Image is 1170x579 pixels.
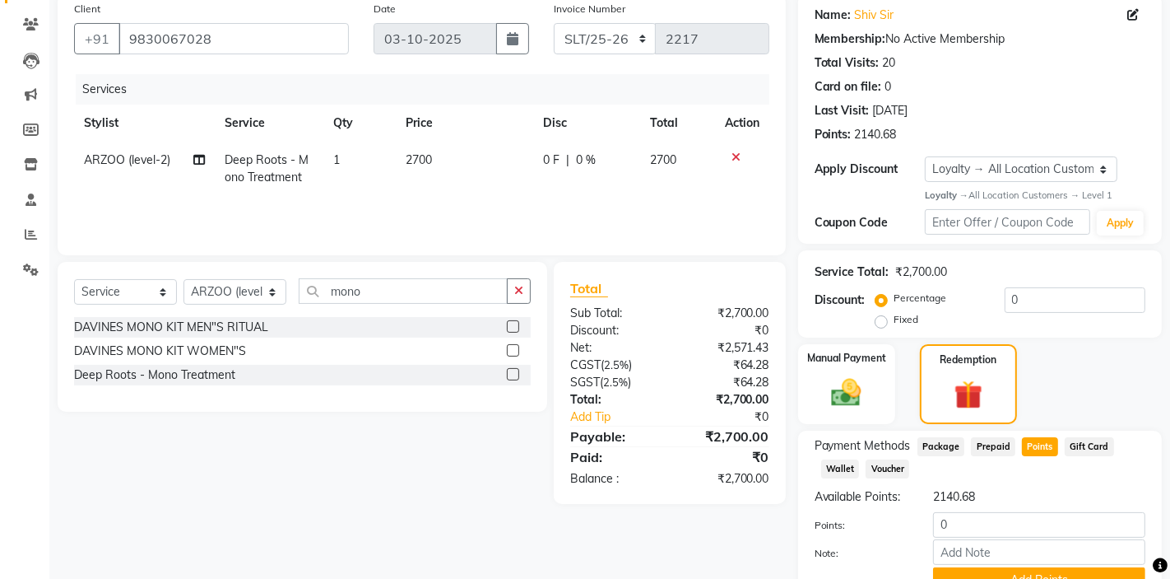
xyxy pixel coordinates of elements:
[822,376,871,410] img: _cash.svg
[558,339,670,357] div: Net:
[894,312,919,327] label: Fixed
[802,488,921,506] div: Available Points:
[933,539,1145,565] input: Add Note
[945,377,991,412] img: _gift.svg
[558,357,670,374] div: ( )
[670,339,782,357] div: ₹2,571.43
[74,367,235,384] div: Deep Roots - Mono Treatment
[118,23,349,54] input: Search by Name/Mobile/Email/Code
[323,105,396,142] th: Qty
[670,427,782,446] div: ₹2,700.00
[715,105,769,142] th: Action
[802,518,921,533] label: Points:
[74,343,246,360] div: DAVINES MONO KIT WOMEN"S
[925,189,968,201] strong: Loyalty →
[533,105,640,142] th: Disc
[855,126,897,143] div: 2140.68
[604,358,629,371] span: 2.5%
[558,322,670,339] div: Discount:
[815,30,886,48] div: Membership:
[74,105,215,142] th: Stylist
[225,152,309,184] span: Deep Roots - Mono Treatment
[76,74,782,105] div: Services
[543,152,559,169] span: 0 F
[821,460,860,479] span: Wallet
[925,209,1090,235] input: Enter Offer / Coupon Code
[815,161,925,178] div: Apply Discount
[576,152,596,169] span: 0 %
[815,214,925,231] div: Coupon Code
[570,280,608,297] span: Total
[650,152,676,167] span: 2700
[802,546,921,561] label: Note:
[815,292,866,309] div: Discount:
[558,409,689,426] a: Add Tip
[570,375,600,390] span: SGST
[940,353,996,367] label: Redemption
[894,291,947,306] label: Percentage
[670,322,782,339] div: ₹0
[215,105,323,142] th: Service
[84,152,170,167] span: ARZOO (level-2)
[885,78,892,96] div: 0
[558,427,670,446] div: Payable:
[670,447,782,467] div: ₹0
[558,447,670,467] div: Paid:
[670,374,782,391] div: ₹64.28
[396,105,533,142] th: Price
[855,7,894,24] a: Shiv Sir
[815,264,889,281] div: Service Total:
[299,278,508,304] input: Search or Scan
[815,54,880,72] div: Total Visits:
[74,23,120,54] button: +91
[670,357,782,374] div: ₹64.28
[74,2,100,16] label: Client
[670,391,782,409] div: ₹2,700.00
[570,357,601,372] span: CGST
[815,7,852,24] div: Name:
[406,152,432,167] span: 2700
[933,512,1145,538] input: Points
[917,437,965,456] span: Package
[640,105,714,142] th: Total
[374,2,396,16] label: Date
[896,264,948,281] div: ₹2,700.00
[971,437,1015,456] span: Prepaid
[74,319,268,336] div: DAVINES MONO KIT MEN"S RITUAL
[1097,211,1144,236] button: Apply
[1065,437,1114,456] span: Gift Card
[815,437,911,455] span: Payment Methods
[873,102,908,119] div: [DATE]
[815,30,1145,48] div: No Active Membership
[554,2,625,16] label: Invoice Number
[670,305,782,322] div: ₹2,700.00
[815,126,852,143] div: Points:
[670,470,782,488] div: ₹2,700.00
[566,152,569,169] span: |
[921,488,1158,506] div: 2140.68
[558,391,670,409] div: Total:
[558,470,670,488] div: Balance :
[558,305,670,322] div: Sub Total:
[815,78,882,96] div: Card on file:
[925,189,1145,203] div: All Location Customers → Level 1
[807,351,886,366] label: Manual Payment
[333,152,340,167] span: 1
[1022,437,1058,456] span: Points
[883,54,896,72] div: 20
[866,460,909,479] span: Voucher
[688,409,781,426] div: ₹0
[558,374,670,391] div: ( )
[815,102,870,119] div: Last Visit:
[603,376,628,389] span: 2.5%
